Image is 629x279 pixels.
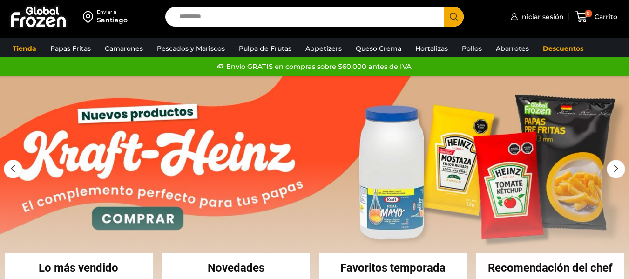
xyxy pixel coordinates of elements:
[444,7,464,27] button: Search button
[508,7,564,26] a: Iniciar sesión
[538,40,588,57] a: Descuentos
[46,40,95,57] a: Papas Fritas
[585,10,592,17] span: 0
[162,262,310,273] h2: Novedades
[518,12,564,21] span: Iniciar sesión
[319,262,467,273] h2: Favoritos temporada
[4,160,22,178] div: Previous slide
[152,40,230,57] a: Pescados y Mariscos
[234,40,296,57] a: Pulpa de Frutas
[351,40,406,57] a: Queso Crema
[573,6,620,28] a: 0 Carrito
[607,160,625,178] div: Next slide
[100,40,148,57] a: Camarones
[8,40,41,57] a: Tienda
[97,15,128,25] div: Santiago
[457,40,487,57] a: Pollos
[83,9,97,25] img: address-field-icon.svg
[411,40,453,57] a: Hortalizas
[592,12,617,21] span: Carrito
[97,9,128,15] div: Enviar a
[476,262,624,273] h2: Recomendación del chef
[491,40,534,57] a: Abarrotes
[5,262,153,273] h2: Lo más vendido
[301,40,346,57] a: Appetizers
